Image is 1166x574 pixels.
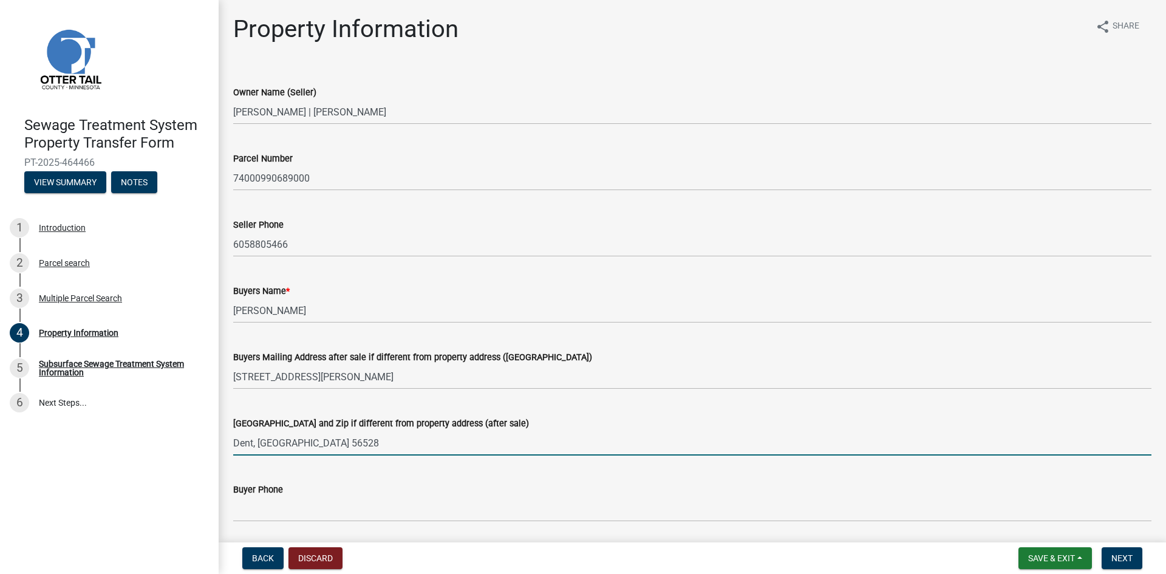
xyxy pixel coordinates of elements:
img: Otter Tail County, Minnesota [24,13,115,104]
div: Subsurface Sewage Treatment System Information [39,360,199,377]
h4: Sewage Treatment System Property Transfer Form [24,117,209,152]
div: 1 [10,218,29,237]
div: 2 [10,253,29,273]
div: 4 [10,323,29,343]
label: Buyer Phone [233,486,283,494]
div: 3 [10,289,29,308]
div: Parcel search [39,259,90,267]
label: Buyers Name [233,287,290,296]
button: Back [242,547,284,569]
button: Next [1102,547,1142,569]
button: shareShare [1086,15,1149,38]
label: [GEOGRAPHIC_DATA] and Zip if different from property address (after sale) [233,420,529,428]
wm-modal-confirm: Notes [111,178,157,188]
wm-modal-confirm: Summary [24,178,106,188]
span: Save & Exit [1028,553,1075,563]
div: 6 [10,393,29,412]
span: PT-2025-464466 [24,157,194,168]
span: Back [252,553,274,563]
span: Share [1113,19,1139,34]
div: Introduction [39,224,86,232]
button: View Summary [24,171,106,193]
span: Next [1111,553,1133,563]
label: Parcel Number [233,155,293,163]
i: share [1096,19,1110,34]
div: Property Information [39,329,118,337]
button: Notes [111,171,157,193]
div: Multiple Parcel Search [39,294,122,302]
button: Discard [288,547,343,569]
label: Buyers Mailing Address after sale if different from property address ([GEOGRAPHIC_DATA]) [233,354,592,362]
div: 5 [10,358,29,378]
label: Seller Phone [233,221,284,230]
label: Owner Name (Seller) [233,89,316,97]
h1: Property Information [233,15,459,44]
button: Save & Exit [1018,547,1092,569]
